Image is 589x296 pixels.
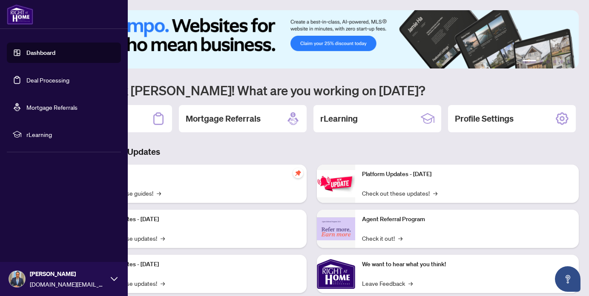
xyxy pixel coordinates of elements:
[30,269,106,279] span: [PERSON_NAME]
[546,60,550,63] button: 3
[9,271,25,287] img: Profile Icon
[26,76,69,84] a: Deal Processing
[540,60,543,63] button: 2
[362,279,413,288] a: Leave Feedback→
[186,113,261,125] h2: Mortgage Referrals
[161,233,165,243] span: →
[317,217,355,241] img: Agent Referral Program
[523,60,536,63] button: 1
[7,4,33,25] img: logo
[320,113,358,125] h2: rLearning
[44,82,579,98] h1: Welcome back [PERSON_NAME]! What are you working on [DATE]?
[362,233,402,243] a: Check it out!→
[567,60,570,63] button: 6
[362,215,572,224] p: Agent Referral Program
[362,188,437,198] a: Check out these updates!→
[26,49,55,57] a: Dashboard
[26,103,78,111] a: Mortgage Referrals
[455,113,514,125] h2: Profile Settings
[560,60,563,63] button: 5
[317,170,355,197] img: Platform Updates - June 23, 2025
[398,233,402,243] span: →
[362,260,572,269] p: We want to hear what you think!
[44,10,579,68] img: Slide 0
[161,279,165,288] span: →
[553,60,557,63] button: 4
[317,255,355,293] img: We want to hear what you think!
[362,170,572,179] p: Platform Updates - [DATE]
[293,168,303,178] span: pushpin
[44,146,579,158] h3: Brokerage & Industry Updates
[555,266,580,292] button: Open asap
[433,188,437,198] span: →
[157,188,161,198] span: →
[26,130,115,139] span: rLearning
[408,279,413,288] span: →
[89,260,300,269] p: Platform Updates - [DATE]
[89,215,300,224] p: Platform Updates - [DATE]
[89,170,300,179] p: Self-Help
[30,279,106,289] span: [DOMAIN_NAME][EMAIL_ADDRESS][DOMAIN_NAME]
